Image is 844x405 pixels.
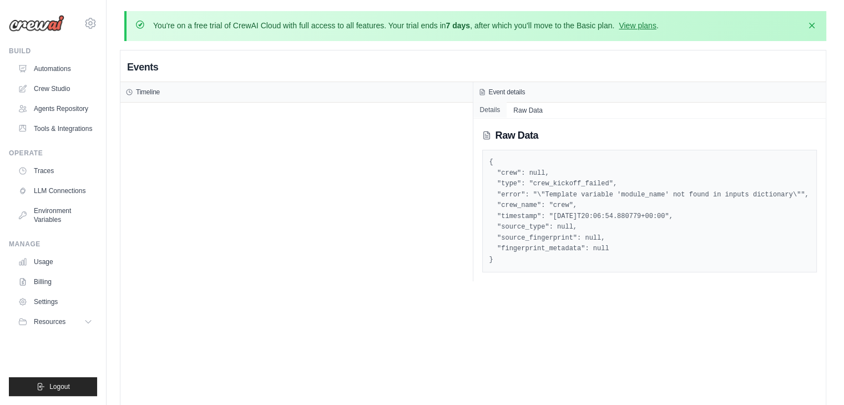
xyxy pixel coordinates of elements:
[507,103,549,118] button: Raw Data
[13,202,97,229] a: Environment Variables
[13,80,97,98] a: Crew Studio
[49,382,70,391] span: Logout
[34,317,65,326] span: Resources
[153,20,659,31] p: You're on a free trial of CrewAI Cloud with full access to all features. Your trial ends in , aft...
[13,60,97,78] a: Automations
[13,293,97,311] a: Settings
[13,182,97,200] a: LLM Connections
[9,149,97,158] div: Operate
[127,59,158,75] h2: Events
[13,253,97,271] a: Usage
[9,47,97,55] div: Build
[13,120,97,138] a: Tools & Integrations
[619,21,656,30] a: View plans
[136,88,160,97] h3: Timeline
[9,240,97,249] div: Manage
[789,352,844,405] div: Widget de chat
[13,162,97,180] a: Traces
[489,157,810,265] pre: { "crew": null, "type": "crew_kickoff_failed", "error": "\"Template variable 'module_name' not fo...
[789,352,844,405] iframe: Chat Widget
[13,313,97,331] button: Resources
[9,377,97,396] button: Logout
[473,102,507,118] button: Details
[489,88,525,97] h3: Event details
[13,100,97,118] a: Agents Repository
[446,21,470,30] strong: 7 days
[496,128,538,143] h2: Raw Data
[9,15,64,32] img: Logo
[13,273,97,291] a: Billing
